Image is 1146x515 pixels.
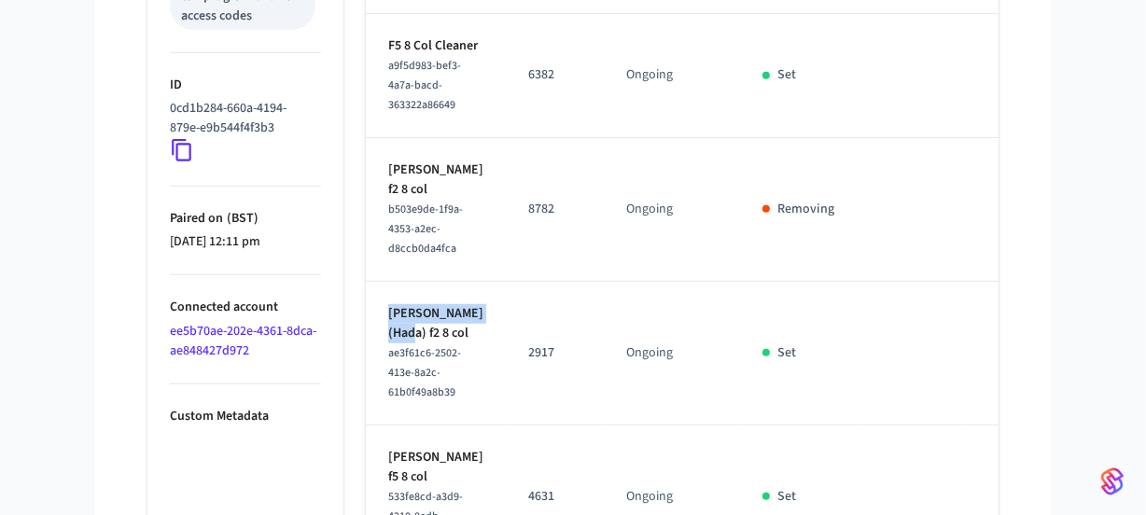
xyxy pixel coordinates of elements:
p: Set [777,343,796,363]
p: 2917 [528,343,581,363]
p: 4631 [528,487,581,507]
p: Custom Metadata [170,407,321,426]
span: ae3f61c6-2502-413e-8a2c-61b0f49a8b39 [388,345,461,400]
img: SeamLogoGradient.69752ec5.svg [1101,466,1124,496]
p: Paired on [170,209,321,229]
p: 8782 [528,200,581,219]
p: Set [777,65,796,85]
p: F5 8 Col Cleaner [388,36,483,56]
td: Ongoing [604,138,740,282]
p: ID [170,76,321,95]
p: [PERSON_NAME] f5 8 col [388,448,483,487]
span: ( BST ) [223,209,259,228]
p: [PERSON_NAME] f2 8 col [388,160,483,200]
p: 6382 [528,65,581,85]
td: Ongoing [604,282,740,425]
td: Ongoing [604,14,740,138]
span: a9f5d983-bef3-4a7a-bacd-363322a86649 [388,58,461,113]
p: [PERSON_NAME](Hada) f2 8 col [388,304,483,343]
p: Connected account [170,298,321,317]
p: Removing [777,200,834,219]
a: ee5b70ae-202e-4361-8dca-ae848427d972 [170,322,316,360]
p: 0cd1b284-660a-4194-879e-e9b544f4f3b3 [170,99,314,138]
p: Set [777,487,796,507]
p: [DATE] 12:11 pm [170,232,321,252]
span: b503e9de-1f9a-4353-a2ec-d8ccb0da4fca [388,202,463,257]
